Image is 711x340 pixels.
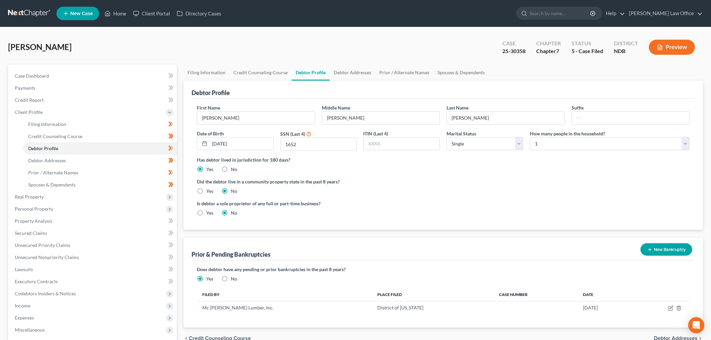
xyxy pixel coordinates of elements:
td: [DATE] [578,301,632,314]
button: New Bankruptcy [640,243,692,256]
label: Did the debtor live in a community property state in the past 8 years? [197,178,689,185]
td: District of [US_STATE] [372,301,493,314]
a: Prior / Alternate Names [23,167,177,179]
input: M.I [322,112,440,124]
div: Chapter [536,47,561,55]
div: Debtor Profile [192,89,230,97]
td: Mc [PERSON_NAME] Lumber, Inc. [197,301,372,314]
label: Marital Status [447,130,476,137]
span: Payments [15,85,35,91]
span: Income [15,303,30,308]
div: 25-30358 [502,47,526,55]
span: [PERSON_NAME] [8,42,72,52]
div: NDB [614,47,638,55]
input: -- [572,112,689,124]
span: Case Dashboard [15,73,49,79]
span: Expenses [15,315,34,321]
a: Debtor Profile [292,65,330,81]
th: Case Number [494,288,578,301]
a: Prior / Alternate Names [375,65,433,81]
a: Filing Information [183,65,229,81]
a: Help [602,7,625,19]
a: Home [101,7,130,19]
span: Unsecured Priority Claims [15,242,70,248]
a: Payments [9,82,177,94]
label: SSN (Last 4) [280,130,305,137]
a: Debtor Addresses [23,155,177,167]
span: 7 [556,48,559,54]
a: Spouses & Dependents [433,65,489,81]
label: No [231,275,237,282]
a: Spouses & Dependents [23,179,177,191]
label: Date of Birth [197,130,224,137]
label: How many people in the household? [530,130,605,137]
a: Credit Counseling Course [23,130,177,142]
a: Lawsuits [9,263,177,275]
input: -- [197,112,315,124]
div: District [614,40,638,47]
span: Secured Claims [15,230,47,236]
label: First Name [197,104,220,111]
input: XXXX [364,137,440,150]
label: Yes [206,275,213,282]
a: Debtor Profile [23,142,177,155]
a: Unsecured Nonpriority Claims [9,251,177,263]
a: Client Portal [130,7,173,19]
th: Date [578,288,632,301]
a: Unsecured Priority Claims [9,239,177,251]
span: Unsecured Nonpriority Claims [15,254,79,260]
span: Lawsuits [15,266,33,272]
a: Case Dashboard [9,70,177,82]
a: Property Analysis [9,215,177,227]
div: Case [502,40,526,47]
div: Open Intercom Messenger [688,317,704,333]
th: Filed By [197,288,372,301]
span: Property Analysis [15,218,52,224]
span: Credit Counseling Course [28,133,82,139]
span: Codebtors Insiders & Notices [15,291,76,296]
span: Debtor Addresses [28,158,66,163]
a: Directory Cases [173,7,225,19]
span: Miscellaneous [15,327,45,333]
a: [PERSON_NAME] Law Office [626,7,703,19]
a: Secured Claims [9,227,177,239]
input: XXXX [281,138,357,151]
span: New Case [70,11,93,16]
input: Search by name... [530,7,591,19]
div: Prior & Pending Bankruptcies [192,250,270,258]
input: MM/DD/YYYY [210,137,273,150]
div: Status [572,40,603,47]
label: No [231,210,237,216]
label: Yes [206,210,213,216]
label: Has debtor lived in jurisdiction for 180 days? [197,156,689,163]
a: Credit Counseling Course [229,65,292,81]
a: Filing Information [23,118,177,130]
a: Debtor Addresses [330,65,375,81]
a: Executory Contracts [9,275,177,288]
label: Yes [206,166,213,173]
button: Preview [649,40,695,55]
label: Middle Name [322,104,350,111]
span: Executory Contracts [15,279,58,284]
span: Debtor Profile [28,145,58,151]
span: Real Property [15,194,44,200]
label: Last Name [447,104,468,111]
th: Place Filed [372,288,493,301]
label: Is debtor a sole proprietor of any full or part-time business? [197,200,440,207]
input: -- [447,112,564,124]
label: No [231,166,237,173]
label: Yes [206,188,213,195]
a: Credit Report [9,94,177,106]
label: No [231,188,237,195]
label: Does debtor have any pending or prior bankruptcies in the past 8 years? [197,266,689,273]
div: 5 - Case Filed [572,47,603,55]
label: ITIN (Last 4) [363,130,388,137]
span: Personal Property [15,206,53,212]
label: Suffix [572,104,584,111]
span: Credit Report [15,97,44,103]
span: Prior / Alternate Names [28,170,78,175]
span: Client Profile [15,109,43,115]
div: Chapter [536,40,561,47]
span: Spouses & Dependents [28,182,76,187]
span: Filing Information [28,121,66,127]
